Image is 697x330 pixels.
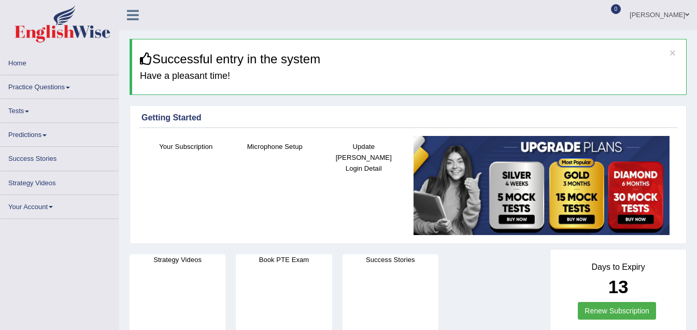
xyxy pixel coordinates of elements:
[1,195,119,215] a: Your Account
[611,4,621,14] span: 0
[236,254,332,265] h4: Book PTE Exam
[140,52,678,66] h3: Successful entry in the system
[1,51,119,72] a: Home
[562,263,675,272] h4: Days to Expiry
[140,71,678,81] h4: Have a pleasant time!
[1,147,119,167] a: Success Stories
[1,75,119,95] a: Practice Questions
[324,141,403,174] h4: Update [PERSON_NAME] Login Detail
[1,123,119,143] a: Predictions
[608,277,629,297] b: 13
[1,171,119,191] a: Strategy Videos
[147,141,225,152] h4: Your Subscription
[578,302,656,320] a: Renew Subscription
[343,254,438,265] h4: Success Stories
[414,136,670,235] img: small5.jpg
[236,141,315,152] h4: Microphone Setup
[1,99,119,119] a: Tests
[670,47,676,58] button: ×
[141,112,675,124] div: Getting Started
[130,254,225,265] h4: Strategy Videos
